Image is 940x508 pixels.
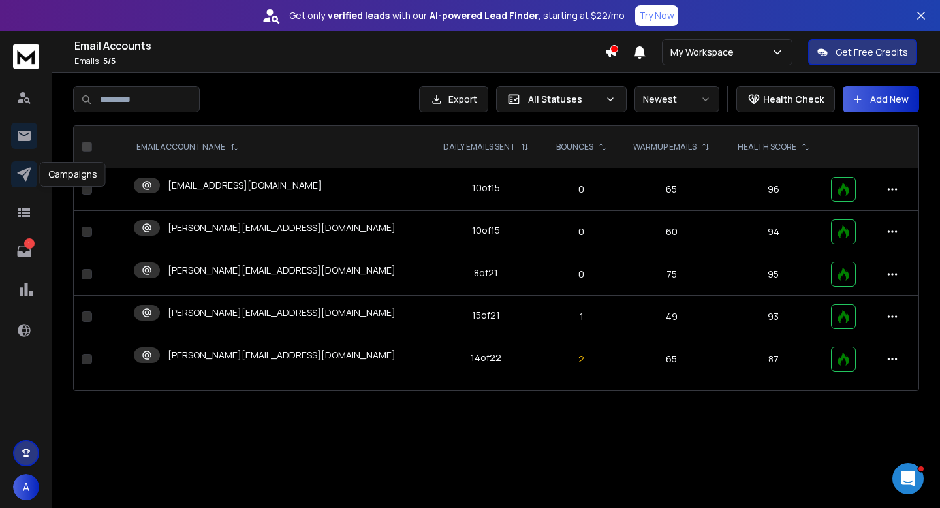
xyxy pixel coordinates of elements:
td: 49 [619,296,724,338]
p: 0 [551,268,612,281]
td: 94 [724,211,823,253]
button: A [13,474,39,500]
p: [PERSON_NAME][EMAIL_ADDRESS][DOMAIN_NAME] [168,306,396,319]
div: EMAIL ACCOUNT NAME [136,142,238,152]
strong: verified leads [328,9,390,22]
div: 8 of 21 [474,266,498,279]
a: 1 [11,238,37,264]
p: Emails : [74,56,604,67]
p: 0 [551,183,612,196]
td: 60 [619,211,724,253]
iframe: Intercom live chat [892,463,924,494]
td: 95 [724,253,823,296]
td: 65 [619,168,724,211]
p: Try Now [639,9,674,22]
strong: AI-powered Lead Finder, [430,9,540,22]
button: Add New [843,86,919,112]
td: 75 [619,253,724,296]
button: Try Now [635,5,678,26]
button: Get Free Credits [808,39,917,65]
p: 1 [24,238,35,249]
button: Health Check [736,86,835,112]
p: Get Free Credits [836,46,908,59]
p: [PERSON_NAME][EMAIL_ADDRESS][DOMAIN_NAME] [168,221,396,234]
p: Health Check [763,93,824,106]
p: 2 [551,353,612,366]
h1: Email Accounts [74,38,604,54]
div: 10 of 15 [472,224,500,237]
button: Export [419,86,488,112]
div: 15 of 21 [472,309,500,322]
img: logo [13,44,39,69]
p: Get only with our starting at $22/mo [289,9,625,22]
div: Campaigns [40,162,106,187]
p: All Statuses [528,93,600,106]
p: 0 [551,225,612,238]
td: 65 [619,338,724,381]
p: My Workspace [670,46,739,59]
p: [EMAIL_ADDRESS][DOMAIN_NAME] [168,179,322,192]
div: 10 of 15 [472,182,500,195]
span: 5 / 5 [103,56,116,67]
td: 96 [724,168,823,211]
p: [PERSON_NAME][EMAIL_ADDRESS][DOMAIN_NAME] [168,264,396,277]
div: 14 of 22 [471,351,501,364]
p: WARMUP EMAILS [633,142,697,152]
p: DAILY EMAILS SENT [443,142,516,152]
td: 87 [724,338,823,381]
p: 1 [551,310,612,323]
p: [PERSON_NAME][EMAIL_ADDRESS][DOMAIN_NAME] [168,349,396,362]
p: BOUNCES [556,142,593,152]
td: 93 [724,296,823,338]
button: Newest [634,86,719,112]
p: HEALTH SCORE [738,142,796,152]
